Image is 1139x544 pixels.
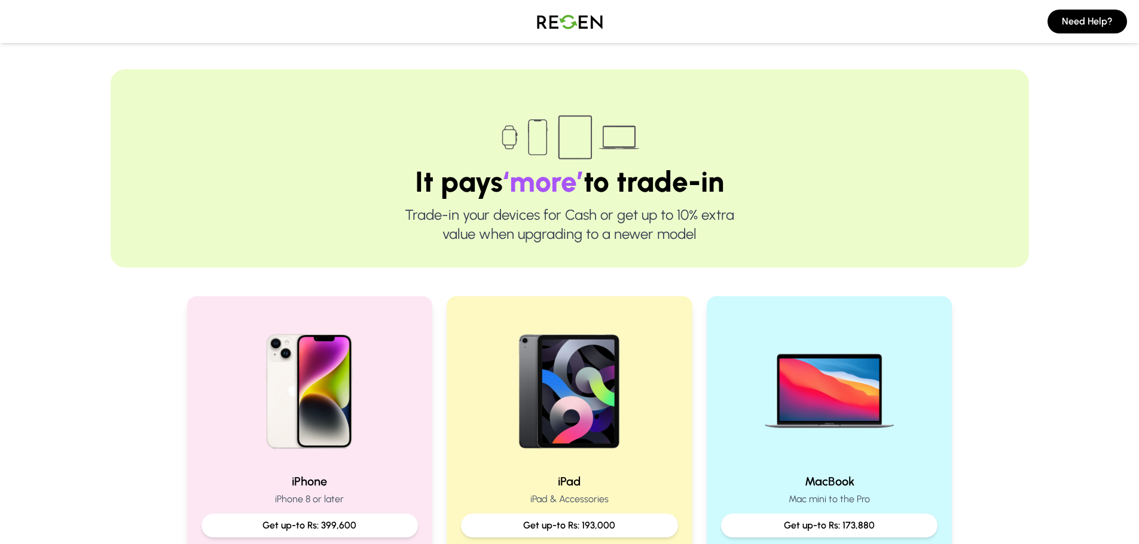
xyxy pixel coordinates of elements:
[471,518,668,533] p: Get up-to Rs: 193,000
[1048,10,1127,33] button: Need Help?
[503,164,584,199] span: ‘more’
[149,205,991,244] p: Trade-in your devices for Cash or get up to 10% extra value when upgrading to a newer model
[528,5,612,38] img: Logo
[495,107,645,167] img: Trade-in devices
[461,473,678,490] h2: iPad
[731,518,929,533] p: Get up-to Rs: 173,880
[201,492,419,506] p: iPhone 8 or later
[461,492,678,506] p: iPad & Accessories
[721,473,938,490] h2: MacBook
[753,311,906,463] img: MacBook
[493,311,646,463] img: iPad
[233,311,386,463] img: iPhone
[149,167,991,196] h1: It pays to trade-in
[211,518,409,533] p: Get up-to Rs: 399,600
[201,473,419,490] h2: iPhone
[721,492,938,506] p: Mac mini to the Pro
